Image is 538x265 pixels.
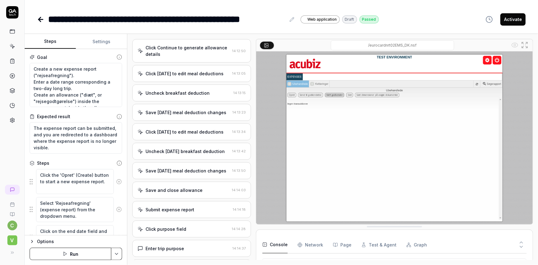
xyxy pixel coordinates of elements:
a: New conversation [5,185,20,195]
time: 14:13:23 [232,110,246,114]
button: Graph [406,236,427,254]
div: Draft [342,15,357,23]
time: 14:14:18 [233,207,246,212]
span: V [7,235,17,245]
button: Remove step [114,176,124,188]
div: Suggestions [30,169,122,194]
button: Steps [25,34,76,49]
span: Web application [308,17,337,22]
a: Documentation [2,207,22,217]
time: 14:13:50 [232,168,246,173]
time: 14:14:28 [232,227,246,231]
button: Test & Agent [361,236,396,254]
div: Click [DATE] to edit meal deductions [146,70,224,77]
a: Book a call with us [2,197,22,207]
button: c [7,221,17,230]
button: Console [262,236,288,254]
time: 14:12:50 [232,49,246,53]
div: Suggestions [30,225,122,251]
button: Options [30,238,122,245]
div: Expected result [37,113,70,120]
button: Activate [500,13,526,26]
time: 14:14:37 [232,246,246,251]
button: Open in full screen [520,40,530,50]
div: Uncheck breakfast deduction [146,90,210,96]
time: 14:13:15 [233,91,246,95]
button: Run [30,248,111,260]
button: Network [298,236,323,254]
div: Enter trip purpose [146,245,184,252]
button: Show all interative elements [510,40,520,50]
div: Uncheck [DATE] breakfast deduction [146,148,225,155]
div: Goal [37,54,47,60]
button: Settings [76,34,127,49]
button: V [2,230,22,246]
div: Save [DATE] meal deduction changes [146,168,226,174]
time: 14:13:42 [232,149,246,153]
div: Suggestions [30,197,122,222]
button: Remove step [114,203,124,216]
div: Steps [37,160,49,166]
button: Remove step [114,231,124,244]
time: 14:13:05 [232,71,246,76]
div: Click [DATE] to edit meal deductions [146,129,224,135]
button: Page [333,236,351,254]
time: 14:14:03 [232,188,246,192]
div: Save [DATE] meal deduction changes [146,109,226,116]
div: Options [37,238,122,245]
div: Click purpose field [146,226,186,232]
div: Passed [359,15,379,23]
div: Save and close allowance [146,187,203,193]
button: View version history [482,13,497,26]
img: Screenshot [256,52,533,224]
div: Submit expense report [146,206,194,213]
div: Click Continue to generate allowance details [146,44,230,57]
a: Web application [301,15,340,23]
time: 14:13:34 [232,130,246,134]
